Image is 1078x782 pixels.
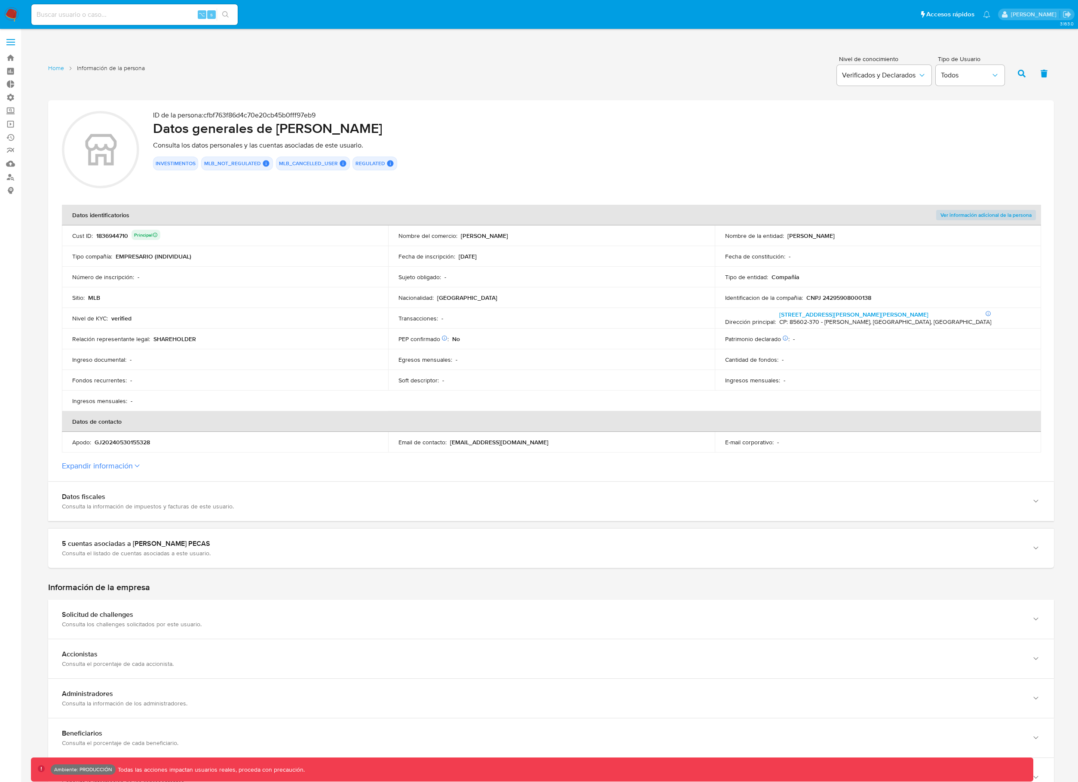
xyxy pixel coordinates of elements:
[926,10,974,19] span: Accesos rápidos
[54,768,112,771] p: Ambiente: PRODUCCIÓN
[839,56,931,62] span: Nivel de conocimiento
[842,71,918,80] span: Verificados y Declarados
[983,11,990,18] a: Notificaciones
[199,10,205,18] span: ⌥
[217,9,234,21] button: search-icon
[837,65,931,86] button: Verificados y Declarados
[938,56,1007,62] span: Tipo de Usuario
[936,65,1004,86] button: Todos
[77,64,145,72] span: Información de la persona
[48,61,145,85] nav: List of pages
[941,71,991,80] span: Todos
[48,64,64,72] a: Home
[116,766,305,774] p: Todas las acciones impactan usuarios reales, proceda con precaución.
[1011,10,1060,18] p: leandrojossue.ramirez@mercadolibre.com.co
[31,9,238,20] input: Buscar usuario o caso...
[210,10,213,18] span: s
[1063,10,1072,19] a: Salir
